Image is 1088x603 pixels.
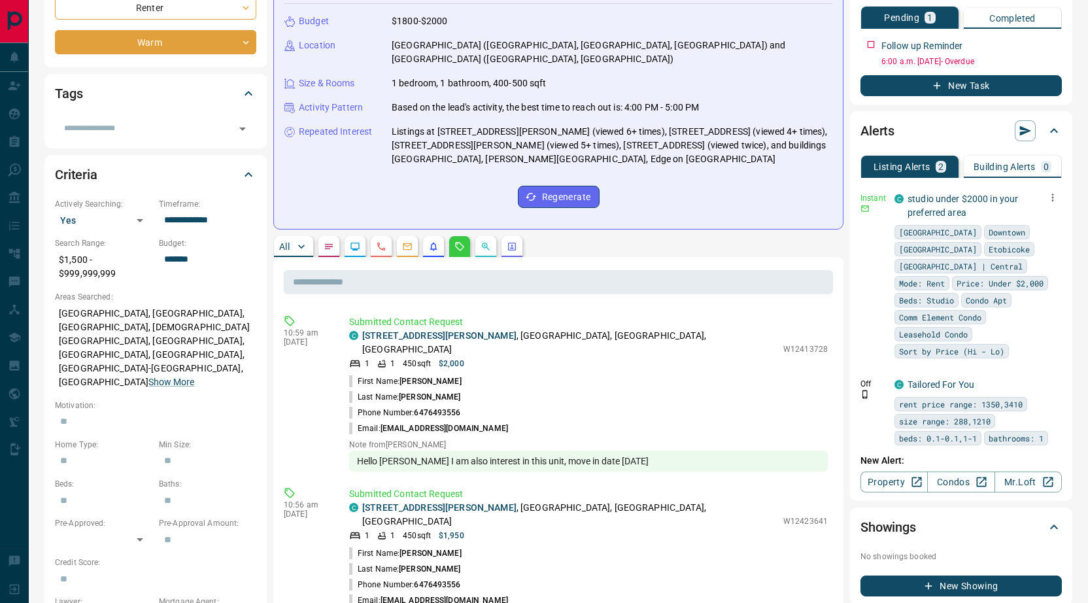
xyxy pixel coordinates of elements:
a: [STREET_ADDRESS][PERSON_NAME] [362,502,517,513]
svg: Requests [454,241,465,252]
p: Actively Searching: [55,198,152,210]
p: Instant [860,192,887,204]
p: New Alert: [860,454,1062,468]
svg: Emails [402,241,413,252]
p: $1,950 [439,530,464,542]
h2: Alerts [860,120,894,141]
p: Size & Rooms [299,77,355,90]
p: First Name: [349,375,462,387]
p: Email: [349,422,508,434]
p: Beds: [55,478,152,490]
span: Downtown [989,226,1025,239]
div: Warm [55,30,256,54]
p: 1 bedroom, 1 bathroom, 400-500 sqft [392,77,547,90]
span: bathrooms: 1 [989,432,1044,445]
p: [GEOGRAPHIC_DATA], [GEOGRAPHIC_DATA], [GEOGRAPHIC_DATA], [DEMOGRAPHIC_DATA][GEOGRAPHIC_DATA], [GE... [55,303,256,393]
a: [STREET_ADDRESS][PERSON_NAME] [362,330,517,341]
p: Follow up Reminder [881,39,962,53]
p: Off [860,378,887,390]
div: Hello [PERSON_NAME] I am also interest in this unit, move in date [DATE] [349,451,828,472]
span: Comm Element Condo [899,311,981,324]
p: 1 [390,530,395,542]
p: Last Name: [349,563,461,575]
div: Tags [55,78,256,109]
p: Phone Number: [349,407,461,419]
p: [DATE] [284,509,330,519]
p: Building Alerts [974,162,1036,171]
button: Regenerate [518,186,600,208]
p: Credit Score: [55,557,256,568]
div: condos.ca [349,503,358,512]
p: Note from [PERSON_NAME] [349,440,828,449]
p: Location [299,39,335,52]
p: , [GEOGRAPHIC_DATA], [GEOGRAPHIC_DATA], [GEOGRAPHIC_DATA] [362,501,777,528]
div: condos.ca [349,331,358,340]
p: Pending [884,13,919,22]
a: Condos [927,472,994,492]
p: Submitted Contact Request [349,487,828,501]
svg: Agent Actions [507,241,517,252]
p: Budget [299,14,329,28]
p: First Name: [349,547,462,559]
p: Min Size: [159,439,256,451]
p: [DATE] [284,337,330,347]
a: Mr.Loft [994,472,1062,492]
p: Based on the lead's activity, the best time to reach out is: 4:00 PM - 5:00 PM [392,101,699,114]
span: Sort by Price (Hi - Lo) [899,345,1004,358]
p: [GEOGRAPHIC_DATA] ([GEOGRAPHIC_DATA], [GEOGRAPHIC_DATA], [GEOGRAPHIC_DATA]) and [GEOGRAPHIC_DATA]... [392,39,832,66]
span: [GEOGRAPHIC_DATA] [899,226,977,239]
h2: Tags [55,83,82,104]
span: rent price range: 1350,3410 [899,398,1023,411]
p: Listings at [STREET_ADDRESS][PERSON_NAME] (viewed 6+ times), [STREET_ADDRESS] (viewed 4+ times), ... [392,125,832,166]
span: Beds: Studio [899,294,954,307]
span: [PERSON_NAME] [399,549,461,558]
svg: Opportunities [481,241,491,252]
a: Tailored For You [908,379,974,390]
p: 6:00 a.m. [DATE] - Overdue [881,56,1062,67]
p: Budget: [159,237,256,249]
span: size range: 288,1210 [899,415,991,428]
span: [PERSON_NAME] [399,377,461,386]
svg: Email [860,204,870,213]
p: All [279,242,290,251]
p: Activity Pattern [299,101,363,114]
div: condos.ca [894,380,904,389]
button: New Task [860,75,1062,96]
span: [PERSON_NAME] [399,564,460,574]
div: Showings [860,511,1062,543]
span: 6476493556 [414,408,460,417]
h2: Showings [860,517,916,538]
a: Property [860,472,928,492]
p: 10:56 am [284,500,330,509]
p: 1 [365,530,369,542]
p: Baths: [159,478,256,490]
span: Etobicoke [989,243,1030,256]
div: Yes [55,210,152,231]
p: Motivation: [55,400,256,411]
svg: Calls [376,241,386,252]
p: No showings booked [860,551,1062,562]
p: W12413728 [783,343,828,355]
button: Show More [148,375,194,389]
p: Areas Searched: [55,291,256,303]
a: studio under $2000 in your preferred area [908,194,1018,218]
p: Repeated Interest [299,125,372,139]
svg: Lead Browsing Activity [350,241,360,252]
svg: Notes [324,241,334,252]
p: 1 [390,358,395,370]
button: New Showing [860,576,1062,596]
span: [EMAIL_ADDRESS][DOMAIN_NAME] [381,424,508,433]
p: $1800-$2000 [392,14,447,28]
p: $2,000 [439,358,464,370]
p: $1,500 - $999,999,999 [55,249,152,284]
p: Phone Number: [349,579,461,591]
span: Mode: Rent [899,277,945,290]
p: Home Type: [55,439,152,451]
span: Condo Apt [966,294,1007,307]
span: Price: Under $2,000 [957,277,1044,290]
p: 450 sqft [403,530,431,542]
p: Pre-Approval Amount: [159,517,256,529]
p: 0 [1044,162,1049,171]
p: Timeframe: [159,198,256,210]
div: condos.ca [894,194,904,203]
